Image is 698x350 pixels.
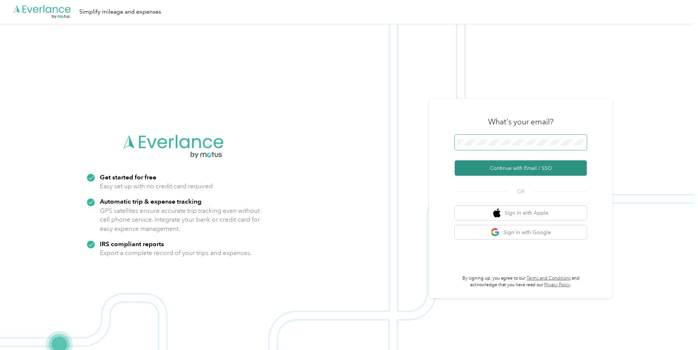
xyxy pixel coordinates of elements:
[79,7,161,17] div: Simplify mileage and expenses
[100,206,260,233] p: GPS satellites ensure accurate trip tracking even without cell phone service. Integrate your bank...
[508,188,534,196] span: OR
[455,275,587,288] p: By signing up, you agree to our and acknowledge that you have read our .
[100,182,213,191] p: Easy set up with no credit card required
[100,197,201,205] strong: Automatic trip & expense tracking
[455,225,587,240] button: google logoSign in with Google
[544,282,570,288] a: Privacy Policy
[455,206,587,220] button: apple logoSign in with Apple
[455,160,587,176] button: Continue with Email / SSO
[488,117,553,127] h3: What's your email?
[493,208,501,218] img: apple logo
[100,248,252,258] p: Export a complete record of your trips and expenses.
[491,228,500,237] img: google logo
[100,240,164,248] strong: IRS compliant reports
[100,173,156,181] strong: Get started for free
[527,276,571,281] a: Terms and Conditions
